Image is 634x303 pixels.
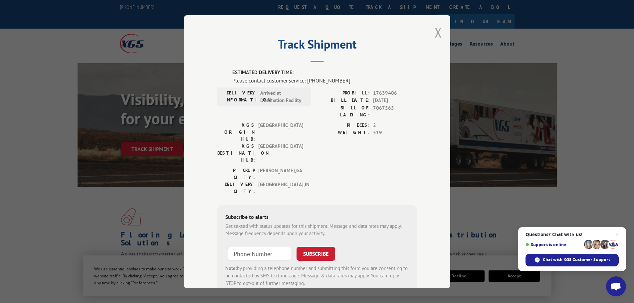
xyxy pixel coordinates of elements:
div: Chat with XGS Customer Support [526,254,619,266]
span: [GEOGRAPHIC_DATA] [258,142,303,163]
span: Chat with XGS Customer Support [543,257,610,263]
button: SUBSCRIBE [297,246,335,260]
span: Support is online [526,242,581,247]
span: [GEOGRAPHIC_DATA] , IN [258,181,303,195]
span: 17639406 [373,89,417,97]
span: [DATE] [373,97,417,104]
label: PROBILL: [317,89,370,97]
div: Subscribe to alerts [225,213,409,222]
div: by providing a telephone number and submitting this form you are consenting to be contacted by SM... [225,264,409,287]
label: BILL DATE: [317,97,370,104]
label: XGS ORIGIN HUB: [217,121,255,142]
input: Phone Number [228,246,291,260]
span: [GEOGRAPHIC_DATA] [258,121,303,142]
span: Arrived at Destination Facility [260,89,305,104]
span: [PERSON_NAME] , GA [258,167,303,181]
label: WEIGHT: [317,129,370,137]
strong: Note: [225,265,237,271]
label: DELIVERY INFORMATION: [219,89,257,104]
label: PIECES: [317,121,370,129]
button: Close modal [435,24,442,41]
h2: Track Shipment [217,40,417,52]
label: BILL OF LADING: [317,104,370,118]
div: Please contact customer service: [PHONE_NUMBER]. [232,76,417,84]
label: XGS DESTINATION HUB: [217,142,255,163]
span: Questions? Chat with us! [526,232,619,237]
span: 7067565 [373,104,417,118]
label: DELIVERY CITY: [217,181,255,195]
label: ESTIMATED DELIVERY TIME: [232,69,417,76]
span: Close chat [613,230,621,238]
span: 519 [373,129,417,137]
label: PICKUP CITY: [217,167,255,181]
div: Open chat [606,276,626,296]
div: Get texted with status updates for this shipment. Message and data rates may apply. Message frequ... [225,222,409,237]
span: 2 [373,121,417,129]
